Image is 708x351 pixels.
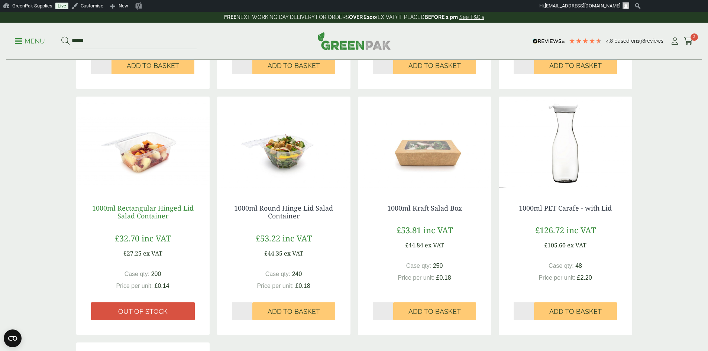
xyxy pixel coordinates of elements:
[111,56,194,74] button: Add to Basket
[534,302,617,320] button: Add to Basket
[499,97,632,189] img: 1000ml PET Carafe - with PET-0
[268,308,320,316] span: Add to Basket
[459,14,484,20] a: See T&C's
[545,3,620,9] span: [EMAIL_ADDRESS][DOMAIN_NAME]
[127,62,179,70] span: Add to Basket
[549,308,602,316] span: Add to Basket
[284,249,303,257] span: ex VAT
[645,38,663,44] span: reviews
[670,38,679,45] i: My Account
[142,233,171,244] span: inc VAT
[234,204,333,221] a: 1000ml Round Hinge Lid Salad Container
[577,274,592,281] span: £2.20
[533,39,565,44] img: REVIEWS.io
[424,14,458,20] strong: BEFORE 2 pm
[519,204,612,212] a: 1000ml PET Carafe - with Lid
[252,302,335,320] button: Add to Basket
[575,263,582,269] span: 48
[265,271,291,277] span: Case qty:
[4,329,22,347] button: Open CMP widget
[295,283,310,289] span: £0.18
[433,263,443,269] span: 250
[264,249,282,257] span: £44.35
[549,62,602,70] span: Add to Basket
[91,302,195,320] a: Out of stock
[397,224,421,235] span: £53.81
[566,224,596,235] span: inc VAT
[252,56,335,74] button: Add to Basket
[123,249,142,257] span: £27.25
[637,38,645,44] span: 198
[115,233,139,244] span: £32.70
[143,249,162,257] span: ex VAT
[606,38,614,44] span: 4.8
[118,308,168,316] span: Out of stock
[398,274,434,281] span: Price per unit:
[425,241,444,249] span: ex VAT
[292,271,302,277] span: 240
[317,32,391,50] img: GreenPak Supplies
[691,33,698,41] span: 2
[684,38,693,45] i: Cart
[534,56,617,74] button: Add to Basket
[257,283,294,289] span: Price per unit:
[151,271,161,277] span: 200
[387,204,462,212] a: 1000ml Kraft Salad Box
[92,204,194,221] a: 1000ml Rectangular Hinged Lid Salad Container
[684,36,693,47] a: 2
[569,38,602,44] div: 4.79 Stars
[349,14,376,20] strong: OVER £100
[408,62,461,70] span: Add to Basket
[268,62,320,70] span: Add to Basket
[55,3,68,9] a: Live
[423,224,453,235] span: inc VAT
[116,283,153,289] span: Price per unit:
[358,97,491,189] img: Kraft Salad Double Window Box 1000ml with Salad Closed 2 (Large)
[155,283,169,289] span: £0.14
[436,274,451,281] span: £0.18
[125,271,150,277] span: Case qty:
[408,308,461,316] span: Add to Basket
[15,37,45,46] p: Menu
[535,224,564,235] span: £126.72
[405,241,423,249] span: £44.84
[76,97,210,189] img: 1000ml Rectangle Hinged Salad Container open.jpg
[614,38,637,44] span: Based on
[539,274,575,281] span: Price per unit:
[393,302,476,320] button: Add to Basket
[15,37,45,44] a: Menu
[544,241,566,249] span: £105.60
[224,14,236,20] strong: FREE
[406,263,431,269] span: Case qty:
[282,233,312,244] span: inc VAT
[567,241,586,249] span: ex VAT
[549,263,574,269] span: Case qty:
[217,97,350,189] img: 1000ml Round Hinged Salad Container open (Large)
[256,233,280,244] span: £53.22
[393,56,476,74] button: Add to Basket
